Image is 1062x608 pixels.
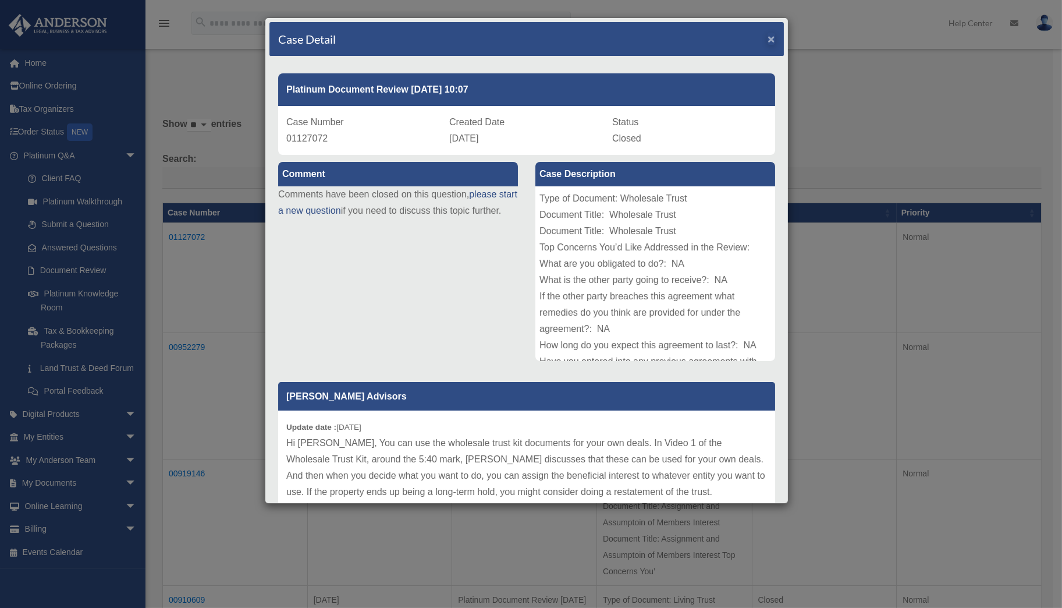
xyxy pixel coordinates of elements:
a: please start a new question [278,189,517,215]
span: 01127072 [286,133,328,143]
p: [PERSON_NAME] Advisors [278,382,775,411]
span: Created Date [449,117,505,127]
label: Case Description [535,162,775,186]
button: Close [768,33,775,45]
h4: Case Detail [278,31,336,47]
span: Status [612,117,638,127]
div: Platinum Document Review [DATE] 10:07 [278,73,775,106]
label: Comment [278,162,518,186]
span: × [768,32,775,45]
b: Update date : [286,423,336,432]
span: Case Number [286,117,344,127]
p: Hi [PERSON_NAME], You can use the wholesale trust kit documents for your own deals. In Video 1 of... [286,435,767,500]
small: [DATE] [286,423,361,432]
span: Closed [612,133,641,143]
span: [DATE] [449,133,478,143]
p: Comments have been closed on this question, if you need to discuss this topic further. [278,186,518,219]
div: Type of Document: Wholesale Trust Document Title: Wholesale Trust Document Title: Wholesale Trust... [535,186,775,361]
